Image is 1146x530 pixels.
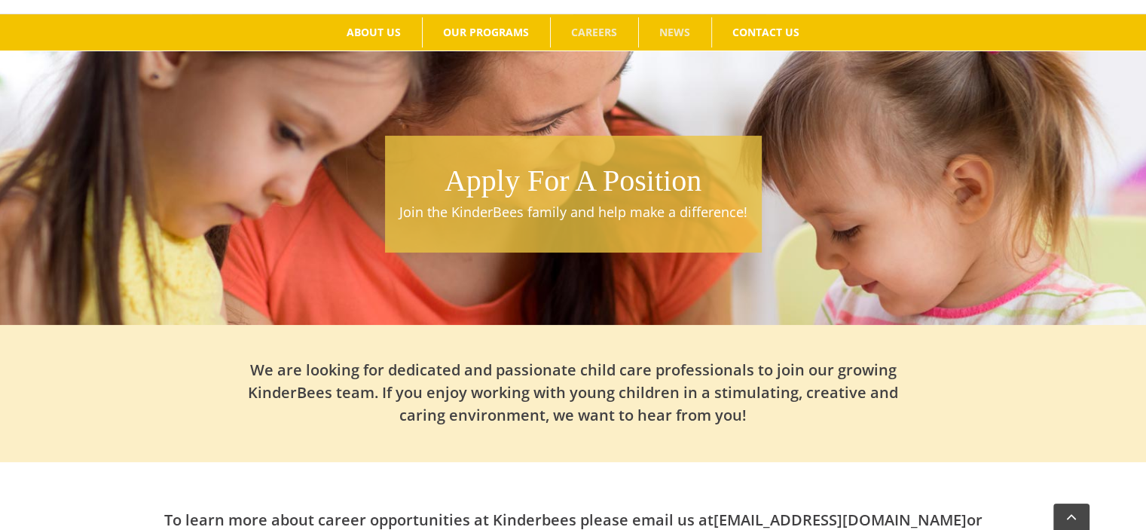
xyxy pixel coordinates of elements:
[712,17,821,47] a: CONTACT US
[423,17,550,47] a: OUR PROGRAMS
[551,17,638,47] a: CAREERS
[23,14,1123,51] nav: Main Menu
[732,27,799,38] span: CONTACT US
[639,17,711,47] a: NEWS
[393,160,754,202] h1: Apply For A Position
[443,27,529,38] span: OUR PROGRAMS
[714,510,967,530] a: [EMAIL_ADDRESS][DOMAIN_NAME]
[393,202,754,222] p: Join the KinderBees family and help make a difference!
[659,27,690,38] span: NEWS
[326,17,422,47] a: ABOUT US
[242,359,905,427] h2: We are looking for dedicated and passionate child care professionals to join our growing KinderBe...
[571,27,617,38] span: CAREERS
[347,27,401,38] span: ABOUT US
